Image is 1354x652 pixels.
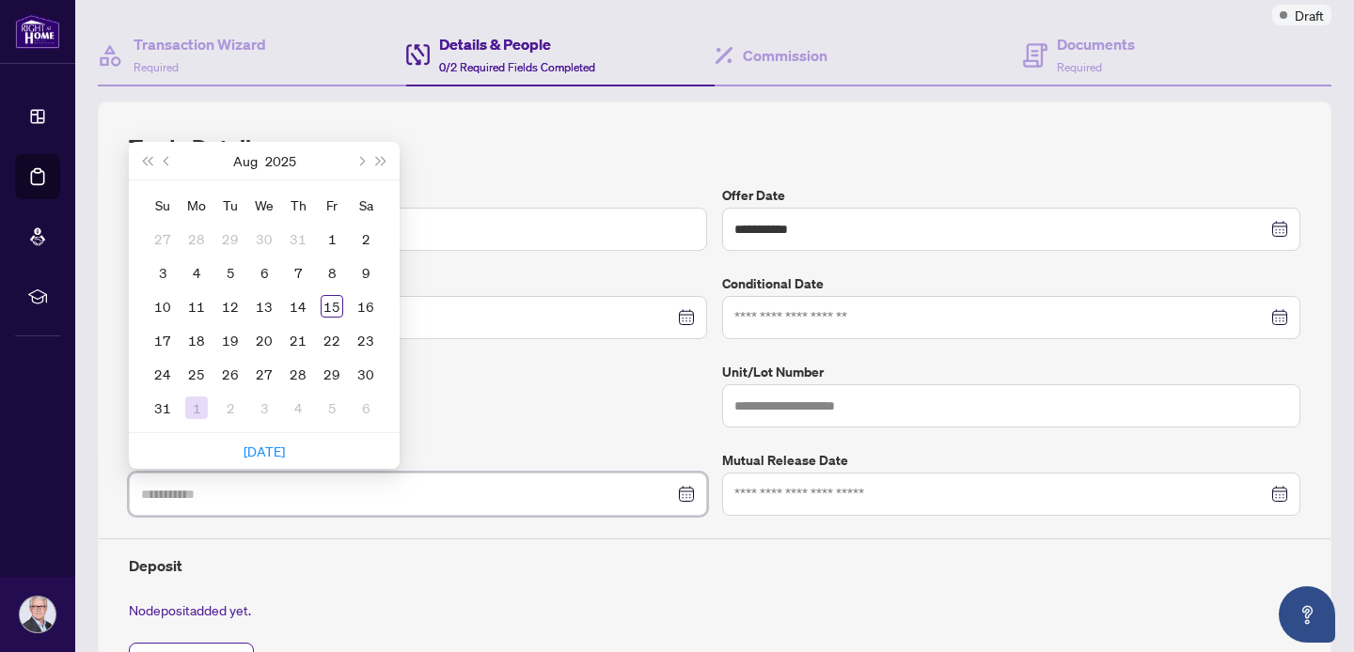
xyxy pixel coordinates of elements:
div: 30 [253,227,276,250]
td: 2025-08-01 [315,222,349,256]
th: Sa [349,188,383,222]
button: Choose a year [265,142,296,179]
div: 6 [354,396,377,419]
div: 12 [219,295,242,318]
div: 2 [354,227,377,250]
div: 2 [219,396,242,419]
div: 8 [321,261,343,284]
td: 2025-08-14 [281,289,315,323]
h4: Transaction Wizard [134,33,266,55]
div: 23 [354,329,377,351]
td: 2025-08-05 [213,256,247,289]
button: Last year (Control + left) [136,142,157,179]
div: 5 [321,396,343,419]
th: Tu [213,188,247,222]
button: Next year (Control + right) [371,142,392,179]
label: Firm Date [129,273,707,294]
div: 19 [219,329,242,351]
td: 2025-09-05 [315,391,349,425]
div: 31 [287,227,309,250]
img: logo [15,14,60,49]
td: 2025-08-17 [146,323,180,357]
h2: Trade Details [129,132,1300,163]
button: Choose a month [233,142,258,179]
div: 9 [354,261,377,284]
label: Leased Price [129,185,707,206]
label: Mutual Release Date [722,450,1300,471]
td: 2025-08-03 [146,256,180,289]
th: Th [281,188,315,222]
td: 2025-08-07 [281,256,315,289]
td: 2025-08-15 [315,289,349,323]
label: Unit/Lot Number [722,362,1300,382]
button: Next month (PageDown) [350,142,370,179]
td: 2025-08-10 [146,289,180,323]
h4: Details & People [439,33,595,55]
div: 10 [151,295,174,318]
th: Fr [315,188,349,222]
span: No deposit added yet. [129,601,251,618]
td: 2025-08-21 [281,323,315,357]
label: Lease Commencement Date [129,450,707,471]
td: 2025-09-02 [213,391,247,425]
button: Previous month (PageUp) [157,142,178,179]
td: 2025-09-06 [349,391,383,425]
td: 2025-08-30 [349,357,383,391]
div: 6 [253,261,276,284]
label: Exclusive [129,362,707,382]
div: 28 [287,363,309,385]
a: [DATE] [244,442,285,459]
div: 3 [151,261,174,284]
h4: Documents [1057,33,1135,55]
td: 2025-08-16 [349,289,383,323]
div: 3 [253,396,276,419]
td: 2025-08-28 [281,357,315,391]
div: 16 [354,295,377,318]
td: 2025-08-13 [247,289,281,323]
div: 1 [321,227,343,250]
label: Offer Date [722,185,1300,206]
td: 2025-07-31 [281,222,315,256]
div: 26 [219,363,242,385]
div: 30 [354,363,377,385]
td: 2025-08-02 [349,222,383,256]
h4: Deposit [129,554,1300,577]
span: Required [134,60,179,74]
td: 2025-08-22 [315,323,349,357]
td: 2025-08-09 [349,256,383,289]
td: 2025-08-29 [315,357,349,391]
td: 2025-09-01 [180,391,213,425]
td: 2025-08-26 [213,357,247,391]
td: 2025-07-30 [247,222,281,256]
td: 2025-08-08 [315,256,349,289]
div: 29 [321,363,343,385]
div: 29 [219,227,242,250]
td: 2025-09-03 [247,391,281,425]
td: 2025-08-19 [213,323,247,357]
td: 2025-08-18 [180,323,213,357]
div: 20 [253,329,276,351]
div: 7 [287,261,309,284]
td: 2025-08-11 [180,289,213,323]
td: 2025-08-20 [247,323,281,357]
div: 22 [321,329,343,351]
th: Su [146,188,180,222]
div: 31 [151,396,174,419]
span: 0/2 Required Fields Completed [439,60,595,74]
button: Open asap [1279,586,1335,643]
div: 15 [321,295,343,318]
td: 2025-07-28 [180,222,213,256]
div: 4 [185,261,208,284]
td: 2025-08-23 [349,323,383,357]
th: Mo [180,188,213,222]
td: 2025-07-29 [213,222,247,256]
td: 2025-08-25 [180,357,213,391]
div: 14 [287,295,309,318]
td: 2025-08-27 [247,357,281,391]
span: Required [1057,60,1102,74]
label: Conditional Date [722,273,1300,294]
div: 4 [287,396,309,419]
div: 21 [287,329,309,351]
td: 2025-08-24 [146,357,180,391]
div: 24 [151,363,174,385]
